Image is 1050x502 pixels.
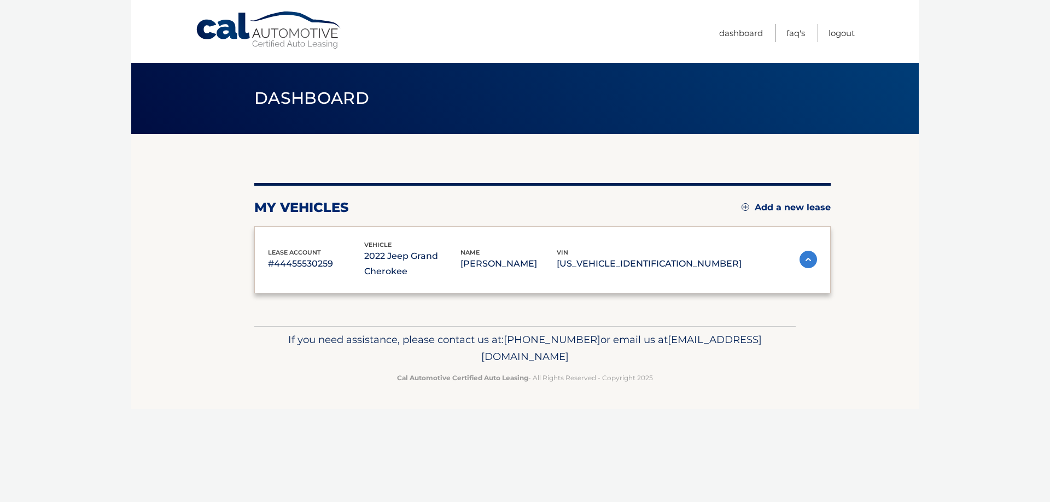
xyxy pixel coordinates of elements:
[261,331,789,366] p: If you need assistance, please contact us at: or email us at
[800,251,817,268] img: accordion-active.svg
[829,24,855,42] a: Logout
[364,241,392,249] span: vehicle
[397,374,528,382] strong: Cal Automotive Certified Auto Leasing
[557,249,568,256] span: vin
[742,202,831,213] a: Add a new lease
[504,333,600,346] span: [PHONE_NUMBER]
[742,203,749,211] img: add.svg
[786,24,805,42] a: FAQ's
[261,372,789,383] p: - All Rights Reserved - Copyright 2025
[195,11,343,50] a: Cal Automotive
[254,88,369,108] span: Dashboard
[460,249,480,256] span: name
[460,256,557,271] p: [PERSON_NAME]
[364,249,460,279] p: 2022 Jeep Grand Cherokee
[719,24,763,42] a: Dashboard
[268,256,364,271] p: #44455530259
[557,256,742,271] p: [US_VEHICLE_IDENTIFICATION_NUMBER]
[268,249,321,256] span: lease account
[254,199,349,216] h2: my vehicles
